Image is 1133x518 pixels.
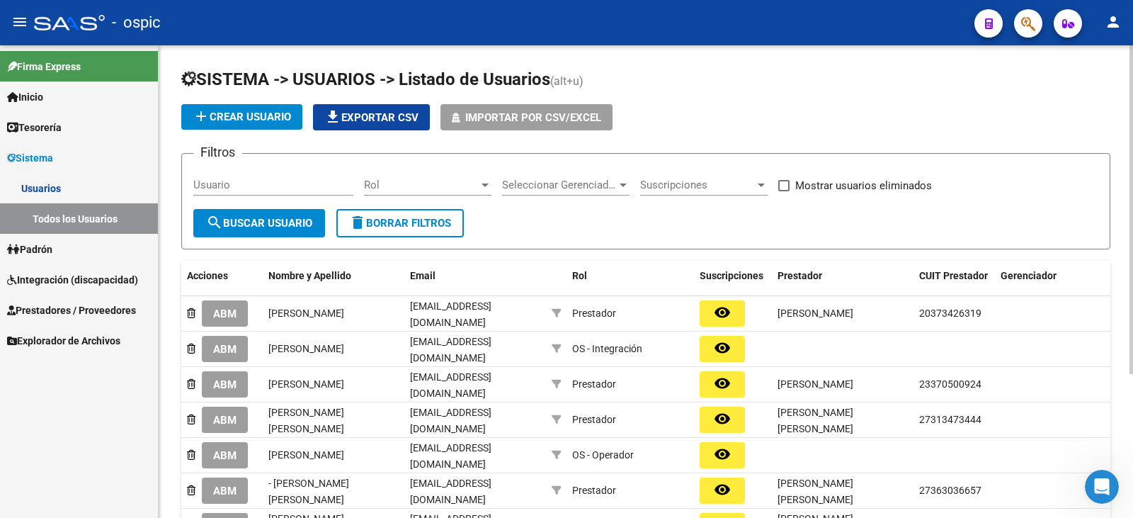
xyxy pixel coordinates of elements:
[7,333,120,349] span: Explorador de Archivos
[714,481,731,498] mat-icon: remove_red_eye
[112,7,161,38] span: - ospic
[778,270,822,281] span: Prestador
[410,407,491,434] span: [EMAIL_ADDRESS][DOMAIN_NAME]
[640,179,755,191] span: Suscripciones
[795,177,932,194] span: Mostrar usuarios eliminados
[714,410,731,427] mat-icon: remove_red_eye
[206,217,312,230] span: Buscar Usuario
[572,447,634,463] div: OS - Operador
[550,74,583,88] span: (alt+u)
[206,214,223,231] mat-icon: search
[187,270,228,281] span: Acciones
[572,483,616,499] div: Prestador
[202,336,248,362] button: ABM
[193,108,210,125] mat-icon: add
[410,442,491,470] span: [EMAIL_ADDRESS][DOMAIN_NAME]
[324,108,341,125] mat-icon: file_download
[572,305,616,322] div: Prestador
[7,89,43,105] span: Inicio
[440,104,613,130] button: Importar por CSV/Excel
[213,378,237,391] span: ABM
[7,120,62,135] span: Tesorería
[213,343,237,356] span: ABM
[410,336,491,364] span: [EMAIL_ADDRESS][DOMAIN_NAME]
[572,376,616,393] div: Prestador
[919,270,988,281] span: CUIT Prestador
[193,209,325,237] button: Buscar Usuario
[336,209,464,237] button: Borrar Filtros
[7,242,52,257] span: Padrón
[714,339,731,356] mat-icon: remove_red_eye
[11,13,28,30] mat-icon: menu
[465,111,601,124] span: Importar por CSV/Excel
[566,261,694,308] datatable-header-cell: Rol
[349,214,366,231] mat-icon: delete
[181,69,550,89] span: SISTEMA -> USUARIOS -> Listado de Usuarios
[410,270,435,281] span: Email
[919,308,981,319] span: 20373426319
[268,407,344,434] span: [PERSON_NAME] [PERSON_NAME]
[700,270,763,281] span: Suscripciones
[7,150,53,166] span: Sistema
[349,217,451,230] span: Borrar Filtros
[181,261,263,308] datatable-header-cell: Acciones
[268,343,344,354] span: [PERSON_NAME]
[202,371,248,398] button: ABM
[919,378,981,390] span: 23370500924
[268,449,344,461] span: [PERSON_NAME]
[193,142,242,162] h3: Filtros
[364,179,479,191] span: Rol
[404,261,546,308] datatable-header-cell: Email
[694,261,772,308] datatable-header-cell: Suscripciones
[1001,270,1057,281] span: Gerenciador
[202,442,248,468] button: ABM
[202,478,248,504] button: ABM
[714,304,731,321] mat-icon: remove_red_eye
[324,111,419,124] span: Exportar CSV
[410,300,491,328] span: [EMAIL_ADDRESS][DOMAIN_NAME]
[202,300,248,327] button: ABM
[7,59,81,74] span: Firma Express
[410,478,491,505] span: [EMAIL_ADDRESS][DOMAIN_NAME]
[572,341,642,357] div: OS - Integración
[213,308,237,320] span: ABM
[778,308,853,319] span: [PERSON_NAME]
[268,308,344,319] span: [PERSON_NAME]
[213,485,237,497] span: ABM
[502,179,617,191] span: Seleccionar Gerenciador
[193,111,291,123] span: Crear Usuario
[778,407,853,434] span: [PERSON_NAME] [PERSON_NAME]
[202,407,248,433] button: ABM
[213,449,237,462] span: ABM
[714,375,731,392] mat-icon: remove_red_eye
[313,104,430,130] button: Exportar CSV
[778,378,853,390] span: [PERSON_NAME]
[268,378,344,390] span: [PERSON_NAME]
[714,446,731,463] mat-icon: remove_red_eye
[181,104,302,130] button: Crear Usuario
[772,261,913,308] datatable-header-cell: Prestador
[572,412,616,428] div: Prestador
[919,414,981,425] span: 27313473444
[410,371,491,399] span: [EMAIL_ADDRESS][DOMAIN_NAME]
[572,270,587,281] span: Rol
[913,261,995,308] datatable-header-cell: CUIT Prestador
[268,270,351,281] span: Nombre y Apellido
[263,261,404,308] datatable-header-cell: Nombre y Apellido
[213,414,237,427] span: ABM
[1105,13,1122,30] mat-icon: person
[7,303,136,318] span: Prestadores / Proveedores
[919,485,981,496] span: 27363036657
[7,272,138,288] span: Integración (discapacidad)
[1085,470,1119,504] iframe: Intercom live chat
